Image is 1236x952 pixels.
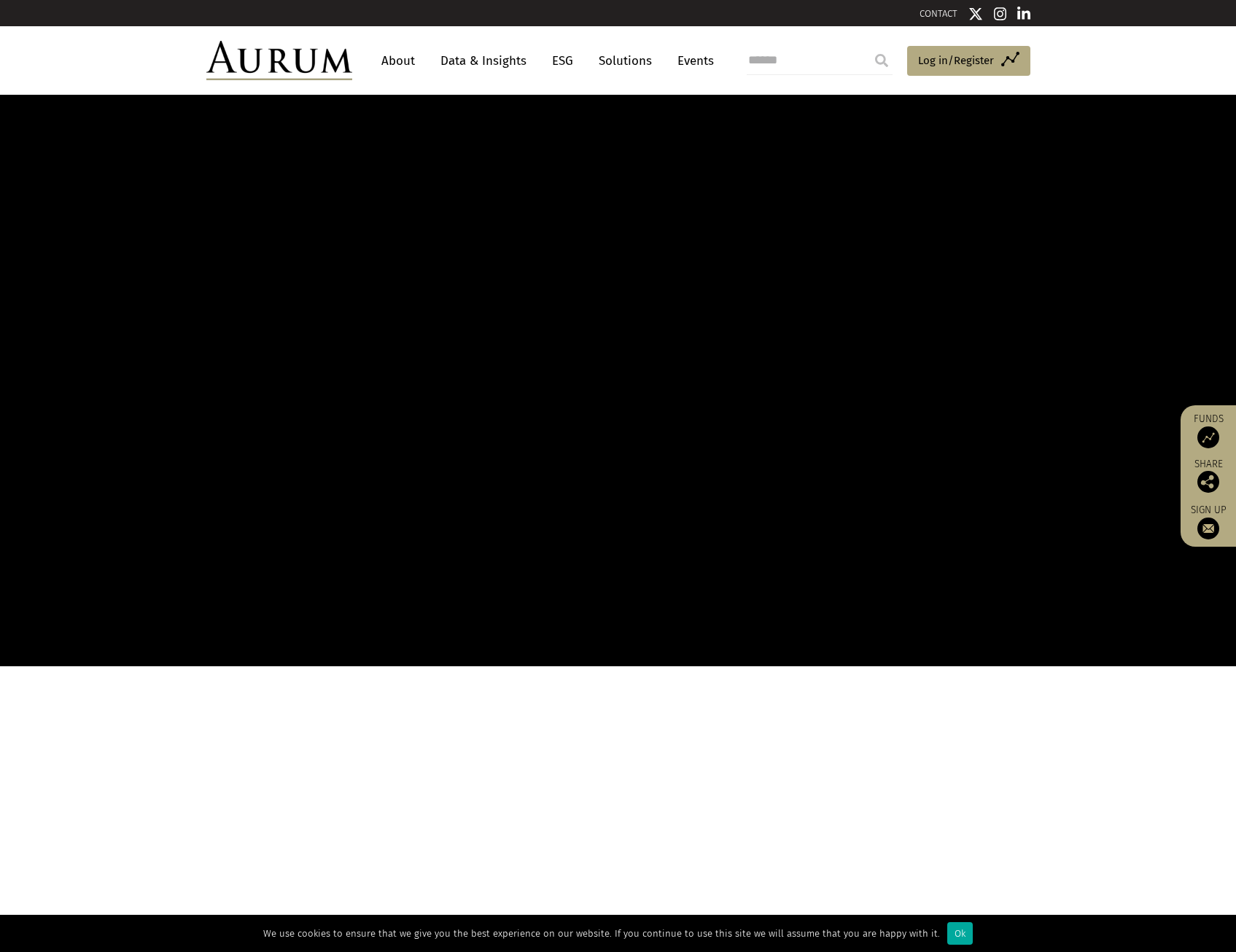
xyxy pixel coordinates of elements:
a: Data & Insights [433,47,534,74]
a: Funds [1188,413,1229,448]
input: Submit [867,46,896,75]
div: Ok [947,922,973,945]
a: About [374,47,422,74]
img: Share this post [1197,471,1219,493]
a: ESG [545,47,580,74]
span: Log in/Register [918,52,994,69]
img: Access Funds [1197,426,1219,448]
img: Twitter icon [968,7,983,21]
a: Log in/Register [907,46,1030,77]
img: Aurum [206,41,352,80]
img: Instagram icon [994,7,1007,21]
a: Solutions [591,47,659,74]
img: Linkedin icon [1017,7,1030,21]
a: Sign up [1188,504,1229,539]
img: Sign up to our newsletter [1197,518,1219,539]
a: CONTACT [920,8,957,19]
a: Events [670,47,714,74]
div: Share [1188,459,1229,493]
